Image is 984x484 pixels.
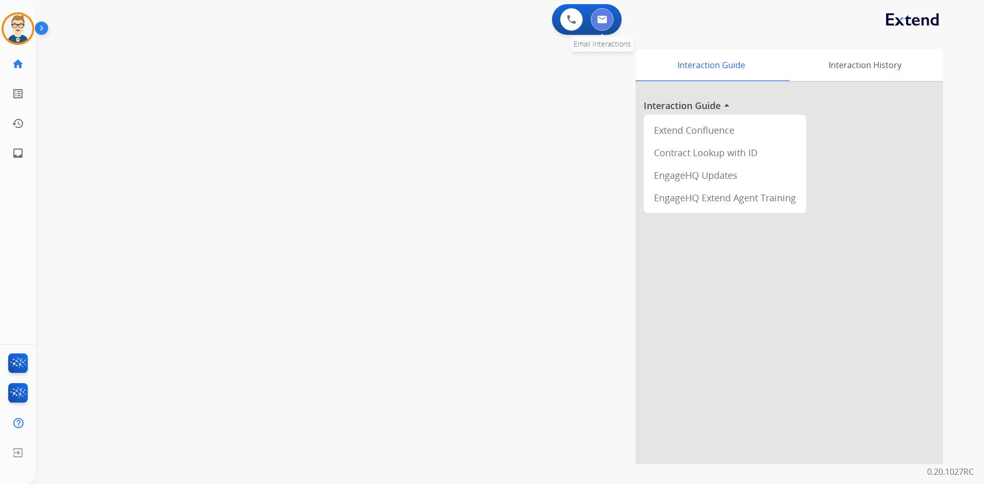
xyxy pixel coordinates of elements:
[648,164,802,186] div: EngageHQ Updates
[648,186,802,209] div: EngageHQ Extend Agent Training
[12,117,24,130] mat-icon: history
[648,119,802,141] div: Extend Confluence
[787,49,943,81] div: Interaction History
[12,147,24,159] mat-icon: inbox
[12,58,24,70] mat-icon: home
[927,466,974,478] p: 0.20.1027RC
[573,39,631,49] span: Email Interactions
[4,14,32,43] img: avatar
[648,141,802,164] div: Contract Lookup with ID
[12,88,24,100] mat-icon: list_alt
[635,49,787,81] div: Interaction Guide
